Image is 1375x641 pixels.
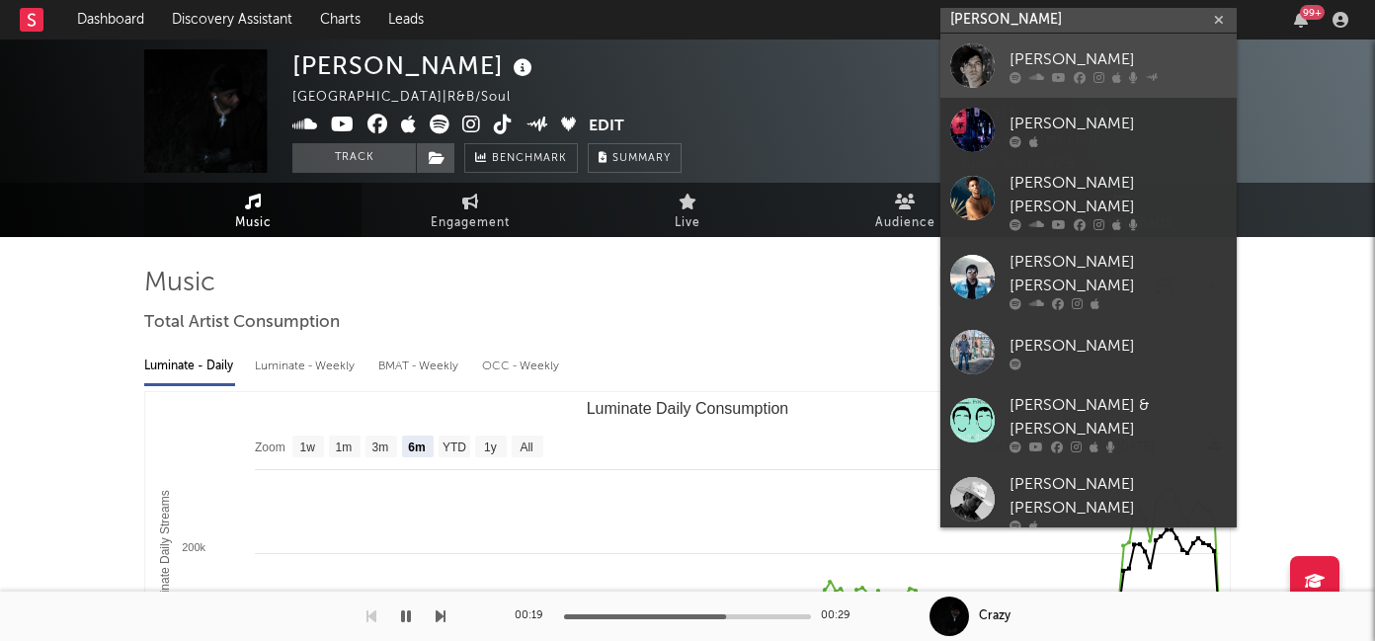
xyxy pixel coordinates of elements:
text: 3m [372,441,389,454]
div: [PERSON_NAME] [PERSON_NAME] [1010,251,1227,298]
span: Engagement [431,211,510,235]
span: Summary [612,153,671,164]
text: 6m [408,441,425,454]
a: Music [144,183,362,237]
span: Audience [875,211,935,235]
span: Music [235,211,272,235]
div: [GEOGRAPHIC_DATA] | R&B/Soul [292,86,533,110]
span: Live [675,211,700,235]
div: [PERSON_NAME] [PERSON_NAME] [1010,172,1227,219]
a: Engagement [362,183,579,237]
a: Benchmark [464,143,578,173]
div: 00:29 [821,604,860,628]
a: [PERSON_NAME] & [PERSON_NAME] [940,384,1237,463]
text: Luminate Daily Streams [158,490,172,615]
text: All [520,441,532,454]
a: [PERSON_NAME] [PERSON_NAME] [940,162,1237,241]
div: [PERSON_NAME] [292,49,537,82]
div: [PERSON_NAME] & [PERSON_NAME] [1010,394,1227,441]
div: 99 + [1300,5,1325,20]
div: OCC - Weekly [482,350,561,383]
button: Track [292,143,416,173]
text: 1m [336,441,353,454]
a: Live [579,183,796,237]
button: Edit [589,115,624,139]
text: YTD [443,441,466,454]
div: Crazy [979,607,1011,625]
a: [PERSON_NAME] [940,98,1237,162]
text: 200k [182,541,205,553]
text: Zoom [255,441,285,454]
a: Audience [796,183,1013,237]
div: [PERSON_NAME] [PERSON_NAME] [1010,473,1227,521]
a: [PERSON_NAME] [940,34,1237,98]
span: Total Artist Consumption [144,311,340,335]
input: Search for artists [940,8,1237,33]
div: BMAT - Weekly [378,350,462,383]
text: 1w [300,441,316,454]
text: 1y [484,441,497,454]
a: [PERSON_NAME] [PERSON_NAME] [940,241,1237,320]
button: Summary [588,143,682,173]
a: [PERSON_NAME] [940,320,1237,384]
text: Luminate Daily Consumption [587,400,789,417]
span: Benchmark [492,147,567,171]
div: 00:19 [515,604,554,628]
div: Luminate - Weekly [255,350,359,383]
div: [PERSON_NAME] [1010,112,1227,135]
div: [PERSON_NAME] [1010,47,1227,71]
a: [PERSON_NAME] [PERSON_NAME] [940,463,1237,542]
button: 99+ [1294,12,1308,28]
div: Luminate - Daily [144,350,235,383]
div: [PERSON_NAME] [1010,334,1227,358]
